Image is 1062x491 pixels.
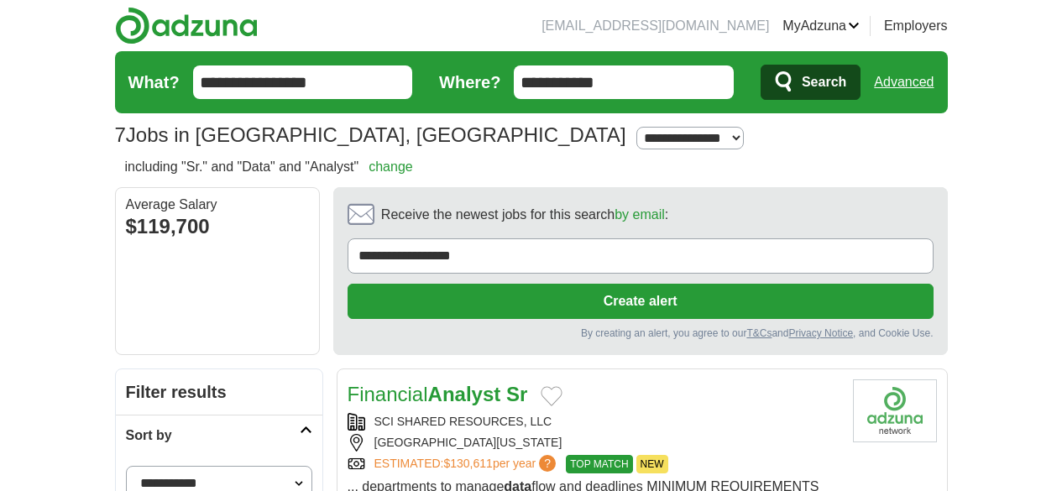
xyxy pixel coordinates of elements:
div: SCI SHARED RESOURCES, LLC [348,413,840,431]
strong: Analyst [428,383,501,405]
a: Privacy Notice [788,327,853,339]
h1: Jobs in [GEOGRAPHIC_DATA], [GEOGRAPHIC_DATA] [115,123,626,146]
button: Create alert [348,284,934,319]
label: What? [128,70,180,95]
img: Adzuna logo [115,7,258,44]
h2: Sort by [126,426,300,446]
button: Search [761,65,861,100]
a: change [369,159,413,174]
div: $119,700 [126,212,309,242]
h2: Filter results [116,369,322,415]
a: by email [615,207,665,222]
button: Add to favorite jobs [541,386,562,406]
a: ESTIMATED:$130,611per year? [374,455,560,473]
strong: Sr [506,383,527,405]
span: $130,611 [443,457,492,470]
a: Advanced [874,65,934,99]
a: MyAdzuna [782,16,860,36]
a: Employers [884,16,948,36]
div: By creating an alert, you agree to our and , and Cookie Use. [348,326,934,341]
span: TOP MATCH [566,455,632,473]
h2: including "Sr." and "Data" and "Analyst" [125,157,413,177]
a: Sort by [116,415,322,456]
span: NEW [636,455,668,473]
div: [GEOGRAPHIC_DATA][US_STATE] [348,434,840,452]
a: T&Cs [746,327,772,339]
a: FinancialAnalyst Sr [348,383,528,405]
label: Where? [439,70,500,95]
img: Company logo [853,379,937,442]
span: Receive the newest jobs for this search : [381,205,668,225]
span: Search [802,65,846,99]
li: [EMAIL_ADDRESS][DOMAIN_NAME] [541,16,769,36]
span: 7 [115,120,126,150]
div: Average Salary [126,198,309,212]
span: ? [539,455,556,472]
